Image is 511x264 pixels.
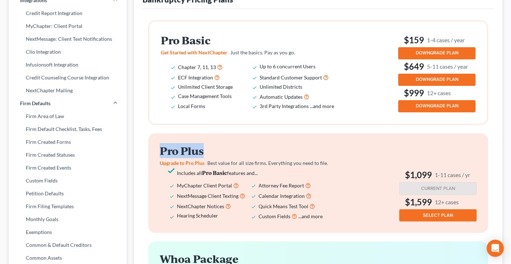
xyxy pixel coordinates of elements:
span: Local Forms [178,103,205,109]
span: Case Management Tools [178,93,232,99]
span: Automatic Updates [260,94,303,100]
span: Quick Means Test Tool [259,203,308,209]
a: Credit Counseling Course Integration [9,71,127,84]
small: 1-4 cases / year [427,36,465,44]
a: Firm Filing Templates [9,200,127,213]
h3: $649 [398,61,476,72]
h3: $1,099 [399,169,477,181]
span: NextMessage Client Texting [177,193,238,199]
small: 1-11 cases / yr [435,171,470,179]
a: Clio Integration [9,45,127,58]
a: Infusionsoft Integration [9,58,127,71]
span: Best value for all size firms. Everything you need to file. [207,160,328,166]
span: Upgrade to Pro Plus [160,160,204,166]
a: Firm Defaults [9,97,127,110]
h3: $999 [398,87,476,99]
span: Custom Fields [259,213,290,219]
a: Common & Default Creditors [9,239,127,251]
button: DOWNGRADE PLAN [398,100,476,112]
span: Firm Defaults [20,100,50,107]
span: 3rd Party Integrations [260,103,309,109]
span: ECF Integration [178,74,213,80]
span: NextChapter Notices [177,203,224,209]
span: Up to 6 concurrent Users [260,63,315,69]
h3: $1,599 [399,196,477,208]
a: NextChapter Mailing [9,84,127,97]
span: ...and more [298,213,323,219]
div: Open Intercom Messenger [487,240,504,257]
span: Just the basics. Pay as you go. [230,49,295,55]
span: Unlimited Client Storage [178,84,233,90]
small: 12+ cases [427,89,451,97]
span: MyChapter Client Portal [177,182,232,189]
h3: $159 [398,34,476,46]
button: SELECT PLAN [399,209,477,221]
a: Credit Report Integration [9,7,127,20]
span: CURRENT PLAN [421,186,455,191]
h2: Pro Plus [160,145,343,157]
button: DOWNGRADE PLAN [398,47,476,59]
a: Petition Defaults [9,187,127,200]
span: DOWNGRADE PLAN [416,77,458,82]
a: Firm Created Events [9,161,127,174]
span: DOWNGRADE PLAN [416,103,458,109]
strong: Pro Basic [202,169,227,176]
a: Firm Default Checklist, Tasks, Fees [9,123,127,136]
span: DOWNGRADE PLAN [416,50,458,56]
span: ...and more [310,103,334,109]
small: 5-11 cases / year [427,63,468,70]
a: Firm Area of Law [9,110,127,123]
span: Hearing Scheduler [177,212,218,219]
span: Attorney Fee Report [259,182,304,189]
a: Monthly Goals [9,213,127,226]
span: Unlimited Districts [260,84,302,90]
span: Calendar Integration [259,193,305,199]
span: Includes all features and... [177,170,258,176]
span: Get Started with NextChapter [161,49,227,55]
a: Firm Created Forms [9,136,127,148]
a: Firm Created Statuses [9,148,127,161]
span: SELECT PLAN [423,212,453,218]
button: CURRENT PLAN [399,182,477,195]
span: Standard Customer Support [260,74,322,80]
a: Exemptions [9,226,127,239]
span: Chapter 7, 11, 13 [178,64,216,70]
button: DOWNGRADE PLAN [398,74,476,86]
a: Custom Fields [9,174,127,187]
h2: Pro Basic [161,34,344,46]
a: MyChapter: Client Portal [9,20,127,33]
a: NextMessage: Client Text Notifications [9,33,127,45]
small: 12+ cases [435,198,459,206]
